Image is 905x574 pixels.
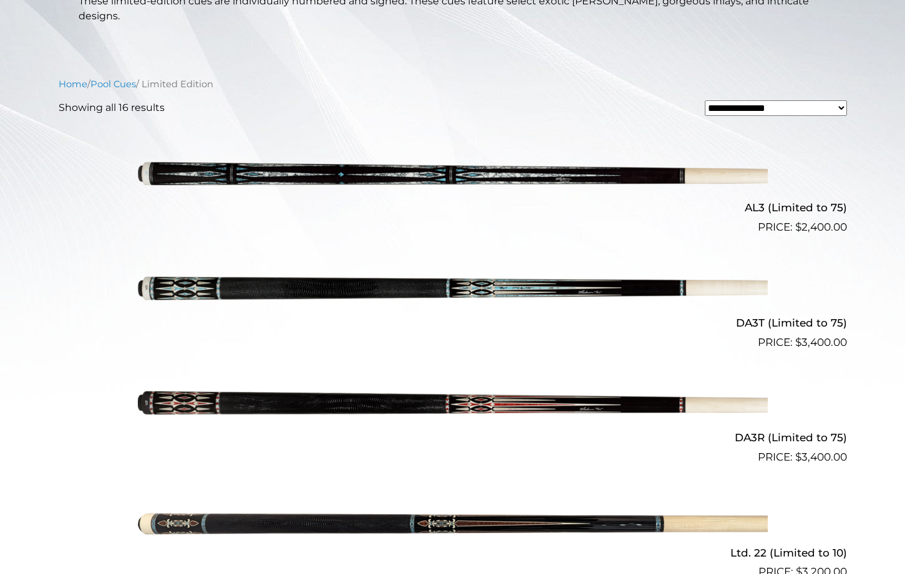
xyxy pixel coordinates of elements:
[795,221,847,233] bdi: 2,400.00
[59,126,847,236] a: AL3 (Limited to 75) $2,400.00
[90,79,136,90] a: Pool Cues
[138,356,768,461] img: DA3R (Limited to 75)
[795,451,801,463] span: $
[59,77,847,91] nav: Breadcrumb
[59,311,847,334] h2: DA3T (Limited to 75)
[59,100,165,115] p: Showing all 16 results
[59,541,847,564] h2: Ltd. 22 (Limited to 10)
[705,100,847,116] select: Shop order
[138,241,768,345] img: DA3T (Limited to 75)
[795,451,847,463] bdi: 3,400.00
[59,356,847,466] a: DA3R (Limited to 75) $3,400.00
[795,221,801,233] span: $
[138,126,768,231] img: AL3 (Limited to 75)
[795,336,801,348] span: $
[59,79,87,90] a: Home
[59,241,847,350] a: DA3T (Limited to 75) $3,400.00
[59,196,847,219] h2: AL3 (Limited to 75)
[795,336,847,348] bdi: 3,400.00
[59,426,847,449] h2: DA3R (Limited to 75)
